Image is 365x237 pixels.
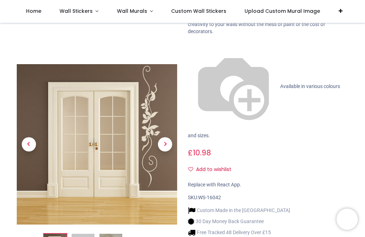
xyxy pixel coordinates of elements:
i: Add to wishlist [188,167,193,172]
span: Upload Custom Mural Image [245,7,320,15]
span: WS-16042 [198,195,221,200]
span: Wall Murals [117,7,147,15]
a: Next [153,88,178,201]
span: 10.98 [193,148,211,158]
li: Custom Made in the [GEOGRAPHIC_DATA] [188,207,290,214]
span: Next [158,137,172,151]
div: Replace with React App. [188,181,348,189]
span: £ [188,148,211,158]
span: Wall Stickers [60,7,93,15]
span: Custom Wall Stickers [171,7,226,15]
img: color-wheel.png [188,41,279,132]
li: 30 Day Money Back Guarantee [188,218,290,225]
span: Home [26,7,41,15]
button: Add to wishlistAdd to wishlist [188,164,237,176]
span: Previous [22,137,36,151]
iframe: Brevo live chat [336,208,358,230]
li: Free Tracked 48 Delivery Over £15 [188,229,290,236]
div: SKU: [188,194,348,201]
a: Previous [17,88,41,201]
img: Leaf Vine Flower Headboard Wall Sticker [17,64,177,225]
span: Available in various colours and sizes. [188,83,340,138]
